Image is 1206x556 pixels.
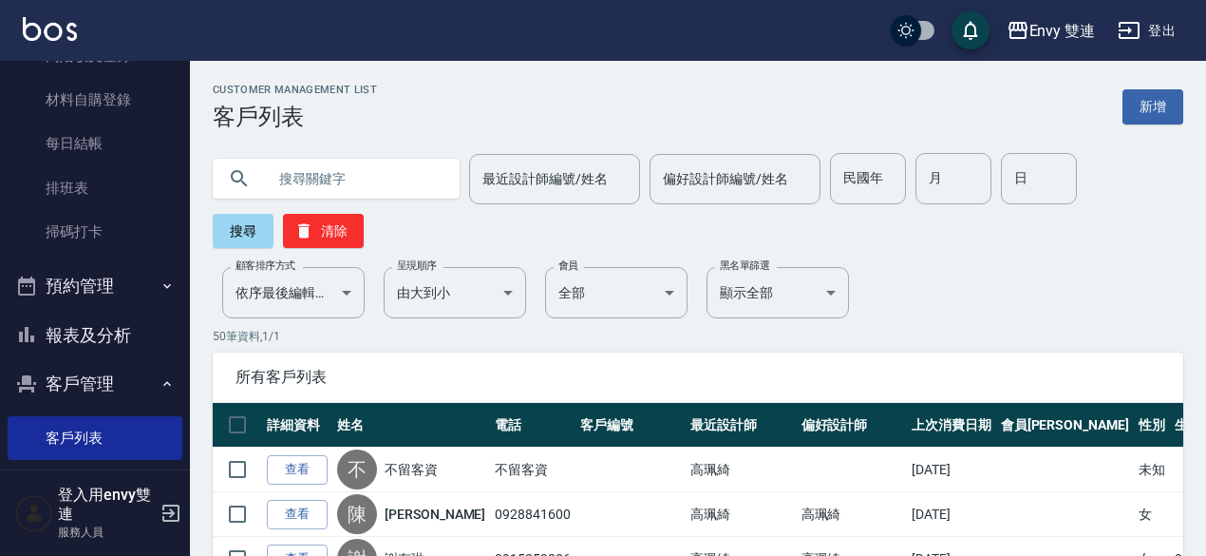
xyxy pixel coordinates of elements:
a: 掃碼打卡 [8,210,182,254]
p: 50 筆資料, 1 / 1 [213,328,1183,345]
a: 客戶列表 [8,416,182,460]
div: 不 [337,450,377,489]
label: 呈現順序 [397,259,437,273]
div: 全部 [545,267,688,318]
th: 最近設計師 [686,403,796,448]
td: 高珮綺 [797,492,907,537]
label: 顧客排序方式 [236,259,295,273]
button: 搜尋 [213,214,273,248]
th: 姓名 [332,403,490,448]
a: 查看 [267,500,328,529]
button: save [952,11,989,49]
th: 上次消費日期 [907,403,996,448]
th: 偏好設計師 [797,403,907,448]
a: 卡券管理 [8,460,182,504]
button: 預約管理 [8,261,182,311]
button: 報表及分析 [8,311,182,360]
button: Envy 雙連 [999,11,1103,50]
label: 會員 [558,259,578,273]
th: 會員[PERSON_NAME] [996,403,1134,448]
a: 材料自購登錄 [8,78,182,122]
td: 未知 [1134,448,1170,492]
div: 顯示全部 [707,267,849,318]
button: 登出 [1110,13,1183,48]
img: Person [15,494,53,532]
button: 客戶管理 [8,359,182,409]
td: [DATE] [907,492,996,537]
td: 不留客資 [490,448,575,492]
th: 客戶編號 [575,403,686,448]
div: 依序最後編輯時間 [222,267,365,318]
img: Logo [23,17,77,41]
td: 高珮綺 [686,448,796,492]
h2: Customer Management List [213,84,377,96]
h5: 登入用envy雙連 [58,486,155,524]
button: 清除 [283,214,364,248]
a: 排班表 [8,166,182,210]
input: 搜尋關鍵字 [266,153,444,204]
a: 新增 [1122,89,1183,125]
a: 每日結帳 [8,122,182,165]
td: 0928841600 [490,492,575,537]
h3: 客戶列表 [213,104,377,130]
th: 性別 [1134,403,1170,448]
a: 不留客資 [385,460,438,479]
span: 所有客戶列表 [236,368,1160,387]
a: [PERSON_NAME] [385,505,485,524]
p: 服務人員 [58,524,155,541]
label: 黑名單篩選 [720,259,769,273]
th: 詳細資料 [262,403,332,448]
td: 女 [1134,492,1170,537]
th: 電話 [490,403,575,448]
td: 高珮綺 [686,492,796,537]
td: [DATE] [907,448,996,492]
div: 陳 [337,494,377,534]
a: 查看 [267,455,328,485]
div: 由大到小 [384,267,526,318]
div: Envy 雙連 [1029,19,1096,43]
